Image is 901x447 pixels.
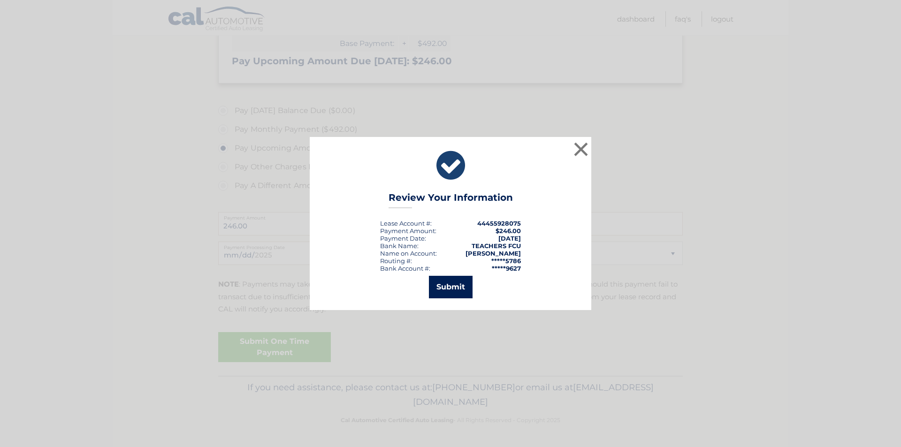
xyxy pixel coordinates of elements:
button: × [572,140,590,159]
strong: 44455928075 [477,220,521,227]
div: Name on Account: [380,250,437,257]
div: Routing #: [380,257,412,265]
div: Payment Amount: [380,227,436,235]
div: Lease Account #: [380,220,432,227]
h3: Review Your Information [389,192,513,208]
div: Bank Account #: [380,265,430,272]
strong: TEACHERS FCU [472,242,521,250]
span: [DATE] [498,235,521,242]
div: : [380,235,426,242]
span: Payment Date [380,235,425,242]
button: Submit [429,276,473,298]
div: Bank Name: [380,242,419,250]
span: $246.00 [496,227,521,235]
strong: [PERSON_NAME] [466,250,521,257]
